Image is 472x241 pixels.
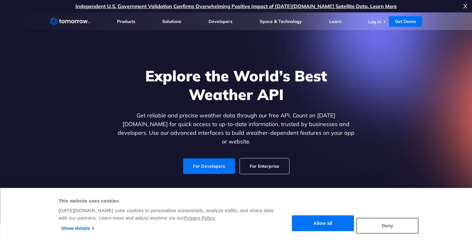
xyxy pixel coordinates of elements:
a: Privacy Policy [184,215,215,221]
a: Log In [368,19,381,25]
a: Products [117,19,135,24]
p: Get reliable and precise weather data through our free API. Count on [DATE][DOMAIN_NAME] for quic... [116,111,356,146]
a: Learn [329,19,341,24]
h1: Explore the World’s Best Weather API [116,66,356,104]
a: Solutions [162,19,181,24]
a: Space & Technology [260,19,302,24]
a: For Enterprise [240,158,289,174]
a: Show details [61,224,94,233]
a: Home link [50,17,90,26]
a: For Developers [183,158,235,174]
a: Get Demo [389,16,422,27]
a: Independent U.S. Government Validation Confirms Overwhelming Positive Impact of [DATE][DOMAIN_NAM... [75,3,397,9]
button: Allow all [292,216,354,231]
button: Deny [357,218,419,234]
a: Developers [209,19,232,24]
div: [DATE][DOMAIN_NAME] uses cookies to personalize content/ads, analyze traffic, and share data with... [59,207,274,222]
div: This website uses cookies [59,197,274,205]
